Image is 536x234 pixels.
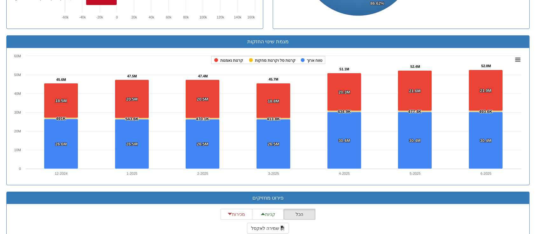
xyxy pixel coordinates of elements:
[221,209,252,220] button: מכירות
[125,117,139,121] tspan: 543.6K
[196,117,210,121] tspan: 470.1K
[267,117,280,121] tspan: 413.8K
[255,58,296,63] tspan: קרנות סל וקרנות מחקות
[148,15,154,19] text: 40k
[126,142,138,146] tspan: 26.5M
[480,138,491,143] tspan: 30.4M
[96,15,103,19] text: -20k
[339,90,350,95] tspan: 20.3M
[197,172,208,175] text: 2-2025
[480,88,491,93] tspan: 21.9M
[131,15,137,19] text: 20k
[183,15,189,19] text: 80k
[56,116,66,121] tspan: 491K
[126,97,138,102] tspan: 20.5M
[14,92,21,96] text: 40M
[338,109,351,114] tspan: 434.9K
[14,54,21,58] text: 60M
[14,110,21,114] text: 30M
[197,97,208,102] tspan: 20.5M
[197,142,208,146] tspan: 26.5M
[55,142,67,146] tspan: 26.6M
[116,15,118,19] text: 0
[79,15,86,19] text: -40k
[339,172,350,175] text: 4-2025
[479,109,493,114] tspan: 493.6K
[481,64,491,68] tspan: 52.8M
[268,142,279,146] tspan: 26.5M
[268,99,279,103] tspan: 18.8M
[55,98,67,103] tspan: 18.5M
[198,74,208,78] tspan: 47.4M
[55,172,67,175] text: 12-2024
[247,223,289,234] button: שמירה לאקסל
[307,58,322,63] tspan: טווח ארוך
[410,65,420,68] tspan: 52.4M
[284,209,315,220] button: הכל
[19,167,21,171] text: 0
[14,148,21,152] text: 10M
[127,172,137,175] text: 1-2025
[166,15,172,19] text: 60k
[370,1,385,6] tspan: 86.62%
[11,195,525,201] h3: פירוט מחזיקים
[14,129,21,133] text: 20M
[339,138,350,143] tspan: 30.4M
[252,209,284,220] button: קניות
[14,73,21,77] text: 50M
[481,172,491,175] text: 6-2025
[340,67,349,71] tspan: 51.1M
[199,15,207,19] text: 100k
[247,15,255,19] text: 160k
[269,77,278,81] tspan: 45.7M
[409,138,421,143] tspan: 30.4M
[217,15,224,19] text: 120k
[410,172,421,175] text: 5-2025
[409,89,421,93] tspan: 21.6M
[220,58,243,63] tspan: קרנות נאמנות
[62,15,69,19] text: -60k
[56,78,66,82] tspan: 45.6M
[11,39,525,45] h3: מגמת שינוי החזקות
[268,172,279,175] text: 3-2025
[127,74,137,78] tspan: 47.5M
[408,109,422,114] tspan: 477.4K
[234,15,242,19] text: 140k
